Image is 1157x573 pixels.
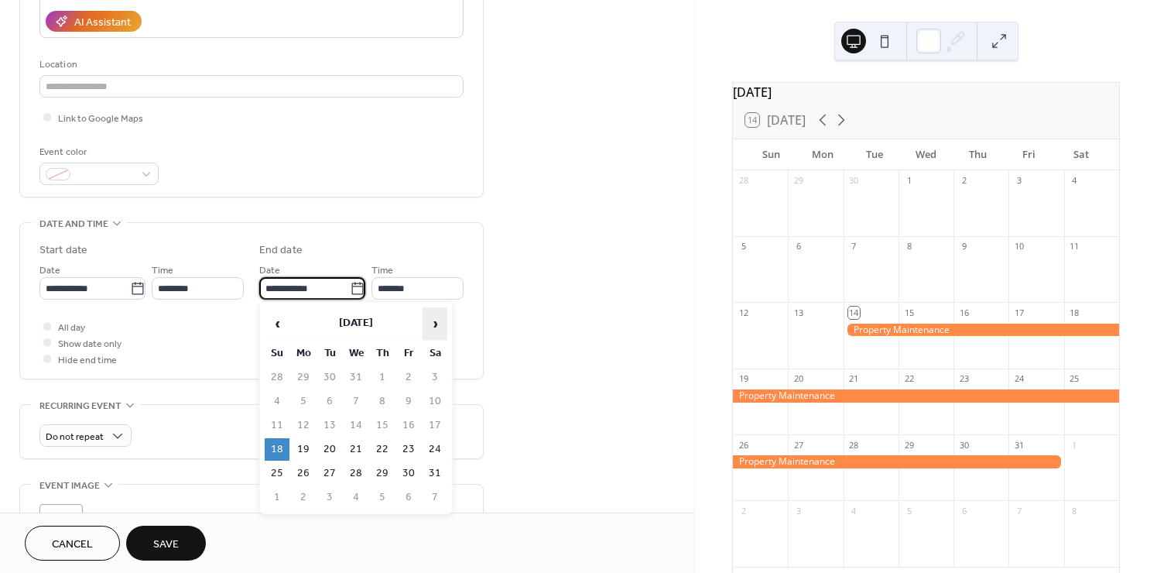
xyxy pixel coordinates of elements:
[265,486,289,509] td: 1
[1013,307,1025,318] div: 17
[733,83,1119,101] div: [DATE]
[1069,505,1080,516] div: 8
[958,439,970,451] div: 30
[903,373,915,385] div: 22
[344,414,368,437] td: 14
[958,175,970,187] div: 2
[344,462,368,485] td: 28
[370,390,395,413] td: 8
[733,455,1064,468] div: Property Maintenance
[265,438,289,461] td: 18
[153,537,179,553] span: Save
[1069,175,1080,187] div: 4
[291,462,316,485] td: 26
[1004,139,1056,170] div: Fri
[396,486,421,509] td: 6
[370,462,395,485] td: 29
[52,537,93,553] span: Cancel
[738,241,749,252] div: 5
[1055,139,1107,170] div: Sat
[259,242,303,259] div: End date
[1013,175,1025,187] div: 3
[396,366,421,389] td: 2
[291,390,316,413] td: 5
[733,389,1119,403] div: Property Maintenance
[1013,373,1025,385] div: 24
[39,242,87,259] div: Start date
[1013,505,1025,516] div: 7
[317,342,342,365] th: Tu
[370,342,395,365] th: Th
[844,324,1119,337] div: Property Maintenance
[738,439,749,451] div: 26
[370,366,395,389] td: 1
[848,139,900,170] div: Tue
[903,175,915,187] div: 1
[848,175,860,187] div: 30
[958,241,970,252] div: 9
[265,342,289,365] th: Su
[738,505,749,516] div: 2
[291,438,316,461] td: 19
[344,486,368,509] td: 4
[792,307,804,318] div: 13
[39,478,100,494] span: Event image
[39,216,108,232] span: Date and time
[848,241,860,252] div: 7
[291,342,316,365] th: Mo
[423,438,447,461] td: 24
[265,462,289,485] td: 25
[370,438,395,461] td: 22
[792,439,804,451] div: 27
[126,526,206,561] button: Save
[39,57,460,73] div: Location
[738,175,749,187] div: 28
[58,111,143,127] span: Link to Google Maps
[58,320,85,336] span: All day
[39,504,83,547] div: ;
[952,139,1004,170] div: Thu
[265,390,289,413] td: 4
[344,342,368,365] th: We
[396,438,421,461] td: 23
[1069,373,1080,385] div: 25
[39,262,60,279] span: Date
[958,307,970,318] div: 16
[900,139,952,170] div: Wed
[317,486,342,509] td: 3
[317,438,342,461] td: 20
[1069,439,1080,451] div: 1
[39,398,122,414] span: Recurring event
[423,486,447,509] td: 7
[1069,307,1080,318] div: 18
[46,11,142,32] button: AI Assistant
[39,144,156,160] div: Event color
[792,373,804,385] div: 20
[344,438,368,461] td: 21
[903,241,915,252] div: 8
[797,139,849,170] div: Mon
[423,414,447,437] td: 17
[265,366,289,389] td: 28
[1013,439,1025,451] div: 31
[317,390,342,413] td: 6
[903,307,915,318] div: 15
[958,373,970,385] div: 23
[25,526,120,561] button: Cancel
[958,505,970,516] div: 6
[423,390,447,413] td: 10
[46,428,104,446] span: Do not repeat
[745,139,797,170] div: Sun
[738,307,749,318] div: 12
[371,262,393,279] span: Time
[848,307,860,318] div: 14
[423,366,447,389] td: 3
[903,439,915,451] div: 29
[291,414,316,437] td: 12
[396,390,421,413] td: 9
[1013,241,1025,252] div: 10
[423,342,447,365] th: Sa
[344,366,368,389] td: 31
[396,414,421,437] td: 16
[291,307,421,341] th: [DATE]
